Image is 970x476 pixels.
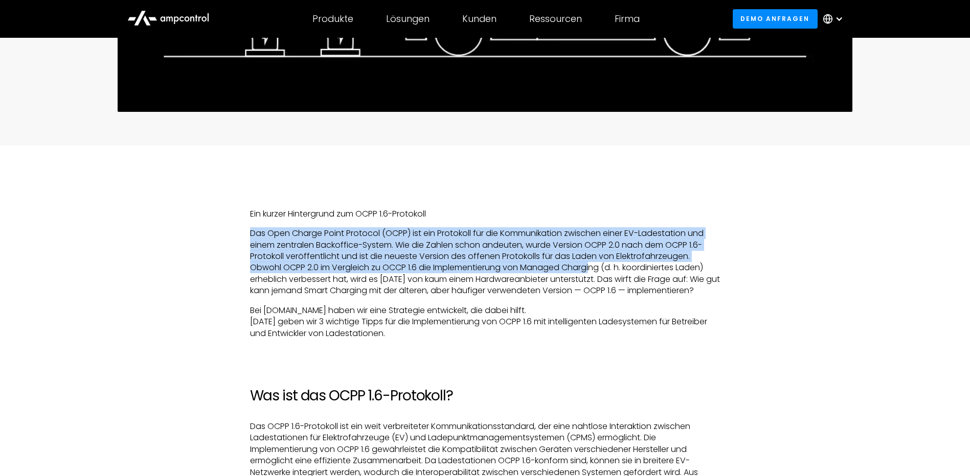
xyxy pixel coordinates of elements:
[312,13,353,25] div: Produkte
[386,13,430,25] div: Lösungen
[250,197,720,220] p: ‍ Ein kurzer Hintergrund zum OCPP 1.6-Protokoll
[250,347,720,359] p: ‍
[733,9,818,28] a: Demo anfragen
[615,13,640,25] div: Firma
[250,228,720,296] p: Das Open Charge Point Protocol (OCPP) ist ein Protokoll für die Kommunikation zwischen einer EV-L...
[529,13,582,25] div: Ressourcen
[250,387,720,404] h2: Was ist das OCPP 1.6-Protokoll?
[462,13,497,25] div: Kunden
[250,305,720,339] p: Bei [DOMAIN_NAME] haben wir eine Strategie entwickelt, die dabei hilft. [DATE] geben wir 3 wichti...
